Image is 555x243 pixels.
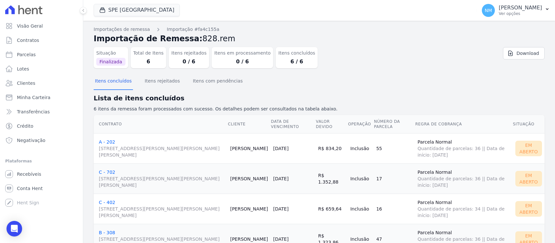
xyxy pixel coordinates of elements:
span: Minha Carteira [17,94,50,101]
span: NM [485,8,492,13]
div: Open Intercom Messenger [7,221,22,237]
p: [PERSON_NAME] [499,5,542,11]
a: Contratos [3,34,80,47]
th: Data de Vencimento [271,115,315,134]
span: [STREET_ADDRESS][PERSON_NAME][PERSON_NAME][PERSON_NAME] [99,175,225,188]
th: Valor devido [316,115,348,134]
h2: Lista de itens concluídos [94,93,545,103]
span: Negativação [17,137,46,144]
span: 828.rem [203,34,235,43]
td: R$ 1.352,88 [316,163,348,194]
span: Transferências [17,109,50,115]
a: Parcelas [3,48,80,61]
th: Regra de Cobrança [415,115,512,134]
a: Minha Carteira [3,91,80,104]
td: Inclusão [348,194,374,224]
td: [PERSON_NAME] [228,133,271,163]
td: Parcela Normal [415,133,512,163]
span: Parcelas [17,51,36,58]
td: [DATE] [271,133,315,163]
div: Em Aberto [515,201,542,217]
a: Conta Hent [3,182,80,195]
td: [DATE] [271,163,315,194]
span: Crédito [17,123,33,129]
button: Itens concluídos [94,73,133,90]
a: Visão Geral [3,19,80,32]
span: Quantidade de parcelas: 36 || Data de início: [DATE] [417,145,510,158]
button: SPE [GEOGRAPHIC_DATA] [94,4,180,16]
span: [STREET_ADDRESS][PERSON_NAME][PERSON_NAME][PERSON_NAME] [99,206,225,219]
td: Inclusão [348,133,374,163]
nav: Breadcrumb [94,26,545,33]
td: Parcela Normal [415,194,512,224]
span: Clientes [17,80,35,86]
dt: Situação [96,50,126,57]
div: Em Aberto [515,141,542,156]
dd: 0 / 6 [214,58,271,66]
td: [PERSON_NAME] [228,163,271,194]
dt: Total de Itens [133,50,164,57]
th: Número da Parcela [374,115,415,134]
a: C - 702[STREET_ADDRESS][PERSON_NAME][PERSON_NAME][PERSON_NAME] [99,170,225,188]
td: 55 [374,133,415,163]
dd: 0 / 6 [171,58,206,66]
td: R$ 834,20 [316,133,348,163]
dd: 6 [133,58,164,66]
td: 16 [374,194,415,224]
a: Clientes [3,77,80,90]
div: Em Aberto [515,171,542,186]
span: Conta Hent [17,185,43,192]
span: [STREET_ADDRESS][PERSON_NAME][PERSON_NAME][PERSON_NAME] [99,145,225,158]
span: Finalizada [96,58,126,66]
a: Lotes [3,62,80,75]
td: Inclusão [348,163,374,194]
a: A - 202[STREET_ADDRESS][PERSON_NAME][PERSON_NAME][PERSON_NAME] [99,139,225,158]
th: Operação [348,115,374,134]
span: Recebíveis [17,171,41,177]
span: Contratos [17,37,39,44]
span: Visão Geral [17,23,43,29]
a: Importações de remessa [94,26,150,33]
p: 6 itens da remessa foram processados com sucesso. Os detalhes podem ser consultados na tabela aba... [94,106,545,112]
a: Importação #fa4c155a [167,26,219,33]
a: Negativação [3,134,80,147]
h2: Importação de Remessa: [94,33,545,45]
span: Quantidade de parcelas: 36 || Data de início: [DATE] [417,175,510,188]
button: Itens com pendências [192,73,244,90]
td: Parcela Normal [415,163,512,194]
a: C - 402[STREET_ADDRESS][PERSON_NAME][PERSON_NAME][PERSON_NAME] [99,200,225,219]
a: Crédito [3,120,80,133]
dt: Itens em processamento [214,50,271,57]
a: Transferências [3,105,80,118]
a: Recebíveis [3,168,80,181]
dt: Itens concluídos [278,50,315,57]
dt: Itens rejeitados [171,50,206,57]
th: Contrato [94,115,228,134]
button: Itens rejeitados [143,73,181,90]
td: R$ 659,64 [316,194,348,224]
th: Situação [513,115,545,134]
span: Lotes [17,66,29,72]
td: [PERSON_NAME] [228,194,271,224]
p: Ver opções [499,11,542,16]
div: Plataformas [5,157,78,165]
dd: 6 / 6 [278,58,315,66]
a: Download [503,47,545,59]
td: 17 [374,163,415,194]
button: NM [PERSON_NAME] Ver opções [477,1,555,19]
th: Cliente [228,115,271,134]
span: Quantidade de parcelas: 34 || Data de início: [DATE] [417,206,510,219]
td: [DATE] [271,194,315,224]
